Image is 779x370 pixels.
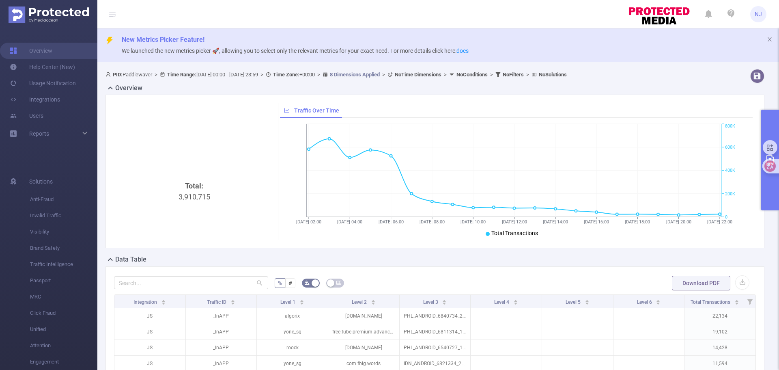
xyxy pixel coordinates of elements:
h2: Overview [115,83,142,93]
tspan: [DATE] 16:00 [584,219,609,225]
a: Users [10,108,43,124]
tspan: [DATE] 08:00 [419,219,444,225]
p: 19,102 [684,324,755,340]
p: JS [114,340,185,355]
span: Traffic Intelligence [30,256,97,273]
button: Download PDF [672,276,730,290]
span: Visibility [30,224,97,240]
div: Sort [161,299,166,303]
b: PID: [113,71,123,78]
i: icon: thunderbolt [105,37,114,45]
span: Traffic ID [207,299,228,305]
i: icon: caret-down [161,301,166,304]
div: Sort [513,299,518,303]
span: > [258,71,266,78]
i: icon: caret-down [371,301,375,304]
p: roock [257,340,328,355]
b: No Solutions [539,71,567,78]
i: icon: caret-down [735,301,739,304]
p: JS [114,324,185,340]
i: icon: caret-up [230,299,235,301]
b: No Filters [503,71,524,78]
span: Level 6 [637,299,653,305]
div: 3,910,715 [117,180,271,317]
p: 22,134 [684,308,755,324]
i: Filter menu [744,295,755,308]
tspan: [DATE] 22:00 [707,219,732,225]
span: Total Transactions [691,299,732,305]
i: icon: caret-up [371,299,375,301]
span: New Metrics Picker Feature! [122,36,204,43]
i: icon: caret-down [300,301,304,304]
button: icon: close [767,35,773,44]
span: Engagement [30,354,97,370]
div: Sort [442,299,447,303]
tspan: 0 [725,214,727,220]
p: PHL_ANDROID_6840734_2495 [400,308,471,324]
p: free.tube.premium.advanced.tuber [328,324,399,340]
span: Solutions [29,173,53,190]
i: icon: caret-down [656,301,661,304]
span: Passport [30,273,97,289]
tspan: [DATE] 18:00 [625,219,650,225]
tspan: [DATE] 02:00 [296,219,321,225]
span: Level 5 [566,299,582,305]
i: icon: line-chart [284,108,290,113]
span: Level 4 [494,299,510,305]
div: Sort [371,299,376,303]
div: Sort [585,299,590,303]
a: Integrations [10,91,60,108]
i: icon: caret-down [514,301,518,304]
div: Sort [230,299,235,303]
div: Sort [656,299,661,303]
span: Total Transactions [491,230,538,236]
i: icon: caret-up [514,299,518,301]
p: algorix [257,308,328,324]
tspan: [DATE] 04:00 [337,219,362,225]
a: Help Center (New) [10,59,75,75]
i: icon: bg-colors [305,280,310,285]
span: > [152,71,160,78]
b: Total: [185,182,203,190]
span: Attention [30,338,97,354]
span: NJ [755,6,762,22]
tspan: [DATE] 12:00 [501,219,527,225]
tspan: 400K [725,168,735,173]
p: [DOMAIN_NAME] [328,308,399,324]
a: Usage Notification [10,75,76,91]
b: Time Range: [167,71,196,78]
p: PHL_ANDROID_6540727_1549 [400,340,471,355]
i: icon: caret-up [656,299,661,301]
i: icon: close [767,37,773,42]
i: icon: caret-up [442,299,447,301]
tspan: [DATE] 14:00 [542,219,568,225]
span: > [380,71,387,78]
span: Level 2 [352,299,368,305]
tspan: [DATE] 20:00 [666,219,691,225]
span: Anti-Fraud [30,191,97,208]
span: # [288,280,292,286]
span: Integration [133,299,158,305]
i: icon: caret-up [161,299,166,301]
span: > [441,71,449,78]
i: icon: caret-down [585,301,589,304]
tspan: 800K [725,124,735,129]
img: Protected Media [9,6,89,23]
span: We launched the new metrics picker 🚀, allowing you to select only the relevant metrics for your e... [122,48,469,54]
a: Reports [29,125,49,142]
input: Search... [114,276,268,289]
tspan: [DATE] 06:00 [378,219,403,225]
i: icon: caret-down [230,301,235,304]
i: icon: user [105,72,113,77]
span: Invalid Traffic [30,208,97,224]
i: icon: table [336,280,341,285]
i: icon: caret-down [442,301,447,304]
span: Paddlewaver [DATE] 00:00 - [DATE] 23:59 +00:00 [105,71,567,78]
span: Click Fraud [30,305,97,321]
span: Level 3 [423,299,439,305]
b: No Conditions [456,71,488,78]
span: > [315,71,323,78]
p: JS [114,308,185,324]
p: [DOMAIN_NAME] [328,340,399,355]
span: Level 1 [280,299,297,305]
